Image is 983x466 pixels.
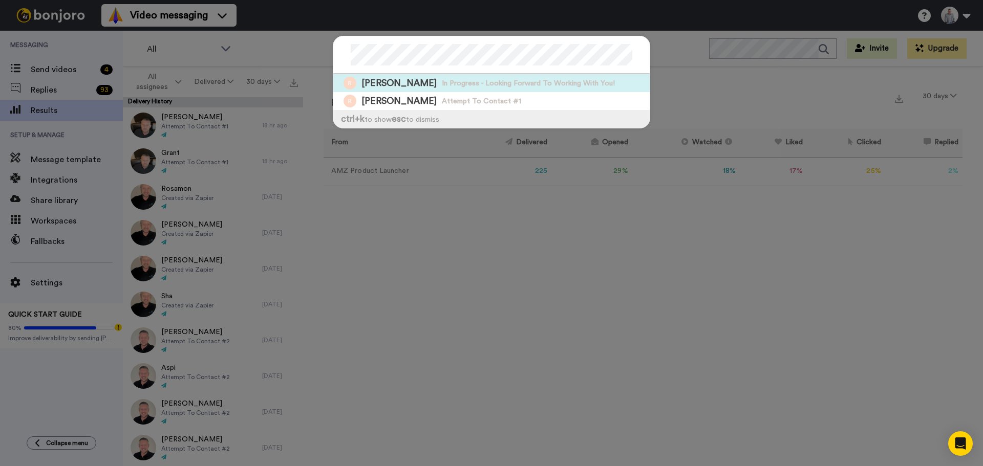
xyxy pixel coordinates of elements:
div: to show to dismiss [333,110,650,128]
span: [PERSON_NAME] [361,77,437,90]
span: In Progress - Looking Forward To Working With You! [442,78,615,88]
span: Attempt To Contact #1 [442,96,521,106]
img: Image of Ruth [344,95,356,107]
a: Image of Ruth[PERSON_NAME]In Progress - Looking Forward To Working With You! [333,74,650,92]
img: Image of Ruth [344,77,356,90]
a: Image of Ruth[PERSON_NAME]Attempt To Contact #1 [333,92,650,110]
div: Open Intercom Messenger [948,431,973,456]
span: ctrl +k [341,115,365,123]
span: esc [392,115,406,123]
span: [PERSON_NAME] [361,95,437,107]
